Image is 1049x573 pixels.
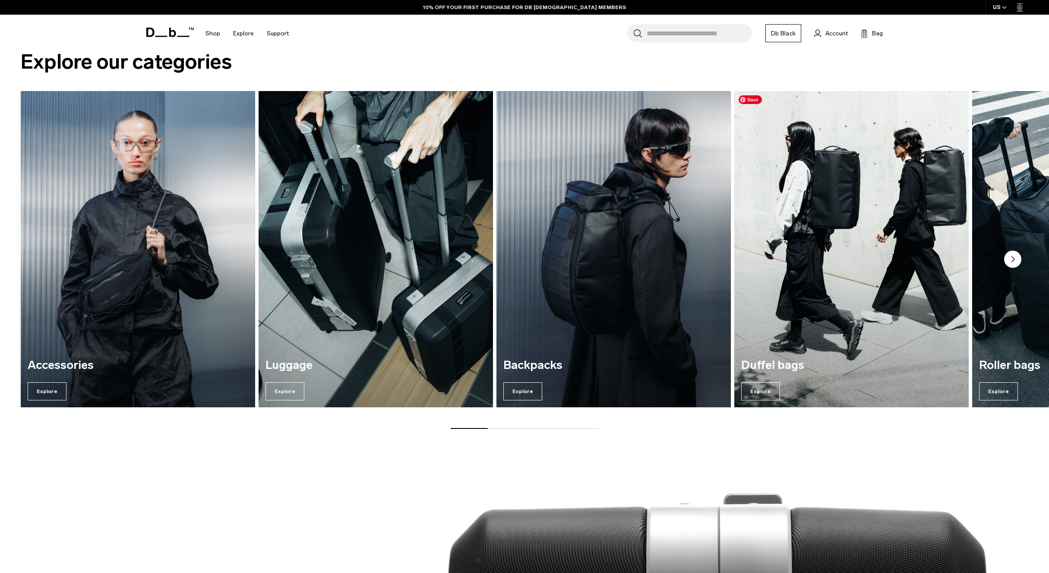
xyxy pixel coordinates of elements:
span: Explore [503,382,542,400]
span: Explore [979,382,1018,400]
h3: Backpacks [503,359,724,372]
h3: Duffel bags [741,359,962,372]
h3: Accessories [28,359,248,372]
a: Duffel bags Explore [734,91,969,407]
div: 3 / 7 [496,91,731,407]
a: Db Black [765,24,801,42]
button: Next slide [1004,250,1021,269]
span: Bag [872,29,883,38]
a: Explore [233,18,254,49]
a: Support [267,18,289,49]
a: Accessories Explore [21,91,255,407]
a: Backpacks Explore [496,91,731,407]
h3: Luggage [265,359,486,372]
nav: Main Navigation [199,15,295,52]
a: Shop [205,18,220,49]
a: Account [814,28,848,38]
div: 2 / 7 [259,91,493,407]
a: 10% OFF YOUR FIRST PURCHASE FOR DB [DEMOGRAPHIC_DATA] MEMBERS [423,3,626,11]
span: Explore [741,382,780,400]
span: Account [825,29,848,38]
span: Save [739,95,762,104]
h2: Explore our categories [21,47,1028,77]
div: 4 / 7 [734,91,969,407]
span: Explore [28,382,66,400]
span: Explore [265,382,304,400]
a: Luggage Explore [259,91,493,407]
div: 1 / 7 [21,91,255,407]
button: Bag [861,28,883,38]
